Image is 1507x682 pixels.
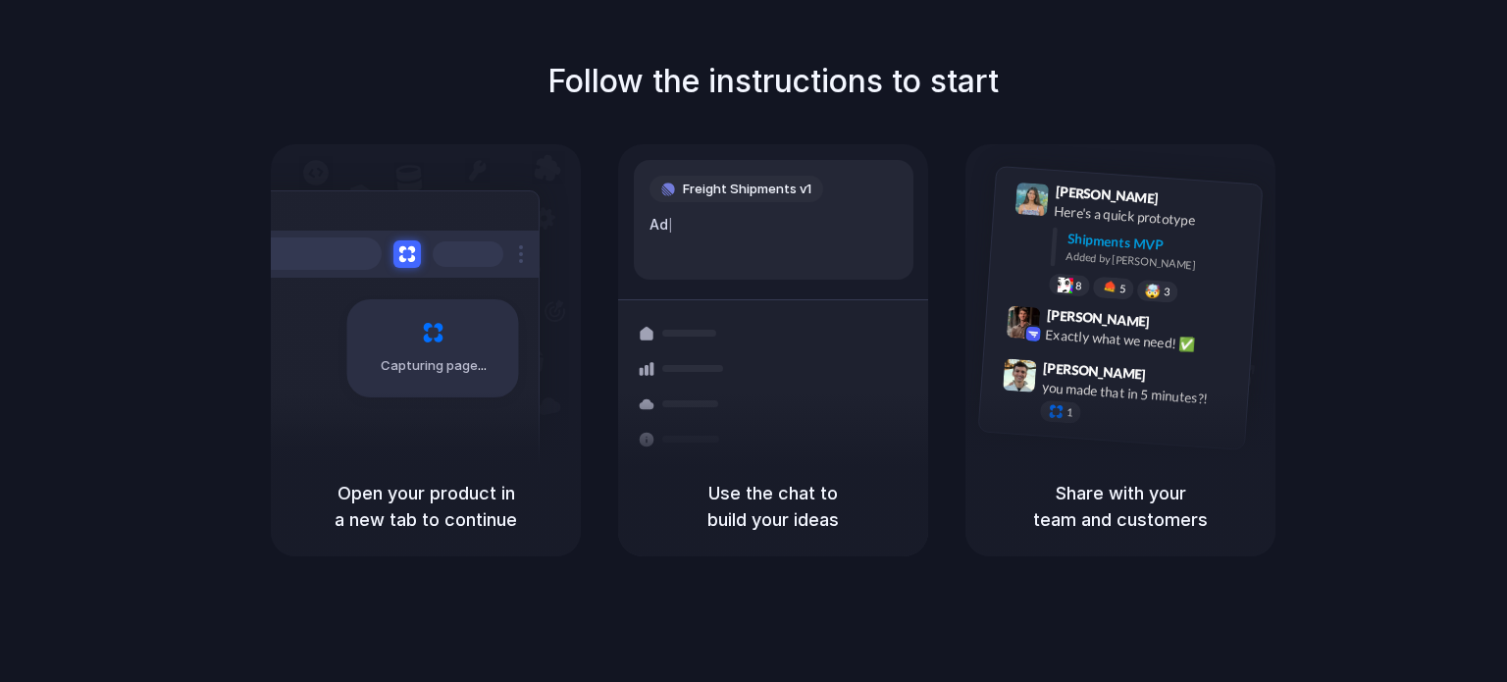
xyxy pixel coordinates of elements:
div: Here's a quick prototype [1054,200,1250,234]
h5: Open your product in a new tab to continue [294,480,557,533]
h1: Follow the instructions to start [547,58,999,105]
h5: Share with your team and customers [989,480,1252,533]
span: 9:41 AM [1165,189,1205,213]
span: 8 [1075,280,1082,290]
span: 9:42 AM [1156,313,1196,337]
span: [PERSON_NAME] [1055,181,1159,209]
span: | [668,217,673,233]
div: Shipments MVP [1066,228,1248,260]
div: 🤯 [1145,284,1162,298]
span: [PERSON_NAME] [1043,356,1147,385]
span: Capturing page [381,356,490,376]
h5: Use the chat to build your ideas [642,480,905,533]
span: 3 [1164,287,1170,297]
span: [PERSON_NAME] [1046,303,1150,332]
span: Freight Shipments v1 [683,180,811,199]
div: you made that in 5 minutes?! [1041,377,1237,410]
div: Ad [650,214,898,236]
span: 5 [1119,283,1126,293]
span: 9:47 AM [1152,366,1192,390]
span: 1 [1066,407,1073,418]
div: Added by [PERSON_NAME] [1065,248,1246,277]
div: Exactly what we need! ✅ [1045,324,1241,357]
